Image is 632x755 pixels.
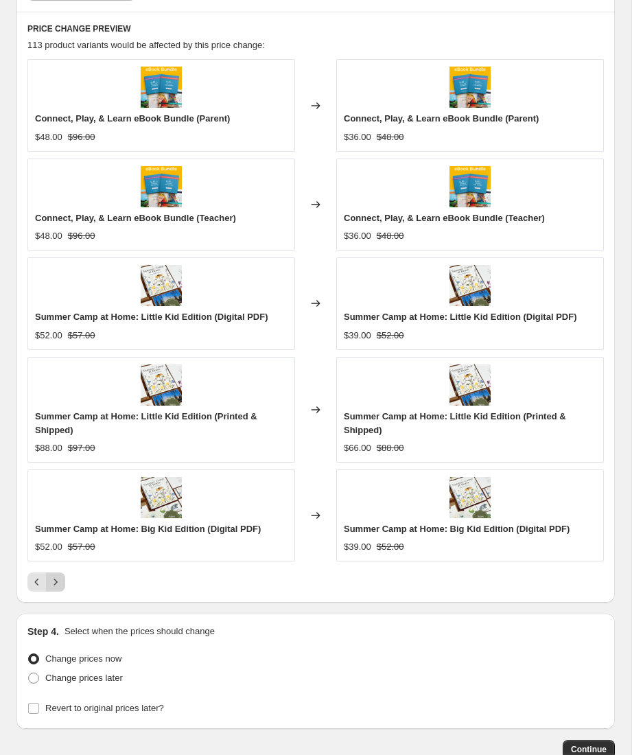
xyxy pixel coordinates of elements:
[27,572,65,592] nav: Pagination
[344,441,371,455] div: $66.00
[35,524,261,534] span: Summer Camp at Home: Big Kid Edition (Digital PDF)
[344,540,371,554] div: $39.00
[35,411,257,435] span: Summer Camp at Home: Little Kid Edition (Printed & Shipped)
[27,572,47,592] button: Previous
[35,130,62,144] div: $48.00
[344,524,570,534] span: Summer Camp at Home: Big Kid Edition (Digital PDF)
[68,229,95,243] strike: $96.00
[68,540,95,554] strike: $57.00
[377,229,404,243] strike: $48.00
[35,441,62,455] div: $88.00
[141,67,182,108] img: CopyofStoreProductImages_5_80x.png
[45,673,123,683] span: Change prices later
[27,625,59,638] h2: Step 4.
[141,477,182,518] img: SummerCampatHomeBigKidShopify_80x.png
[35,213,236,223] span: Connect, Play, & Learn eBook Bundle (Teacher)
[344,411,566,435] span: Summer Camp at Home: Little Kid Edition (Printed & Shipped)
[344,229,371,243] div: $36.00
[449,166,491,207] img: CopyofStoreProductImages_5_80x.png
[449,364,491,406] img: SummerCampatHomeLittleKid_cf084770-1e1b-4719-b63d-60473c6cf6e8_80x.png
[65,625,215,638] p: Select when the prices should change
[344,329,371,342] div: $39.00
[344,113,539,124] span: Connect, Play, & Learn eBook Bundle (Parent)
[377,540,404,554] strike: $52.00
[344,213,545,223] span: Connect, Play, & Learn eBook Bundle (Teacher)
[68,441,95,455] strike: $97.00
[68,329,95,342] strike: $57.00
[449,477,491,518] img: SummerCampatHomeBigKidShopify_80x.png
[141,166,182,207] img: CopyofStoreProductImages_5_80x.png
[449,265,491,306] img: SummerCampatHomeLittleKid_cf084770-1e1b-4719-b63d-60473c6cf6e8_80x.png
[377,441,404,455] strike: $88.00
[45,653,121,664] span: Change prices now
[141,265,182,306] img: SummerCampatHomeLittleKid_cf084770-1e1b-4719-b63d-60473c6cf6e8_80x.png
[35,540,62,554] div: $52.00
[45,703,164,713] span: Revert to original prices later?
[571,744,607,755] span: Continue
[344,130,371,144] div: $36.00
[35,113,230,124] span: Connect, Play, & Learn eBook Bundle (Parent)
[46,572,65,592] button: Next
[344,312,576,322] span: Summer Camp at Home: Little Kid Edition (Digital PDF)
[141,364,182,406] img: SummerCampatHomeLittleKid_cf084770-1e1b-4719-b63d-60473c6cf6e8_80x.png
[35,312,268,322] span: Summer Camp at Home: Little Kid Edition (Digital PDF)
[377,130,404,144] strike: $48.00
[27,23,604,34] h6: PRICE CHANGE PREVIEW
[27,40,265,50] span: 113 product variants would be affected by this price change:
[449,67,491,108] img: CopyofStoreProductImages_5_80x.png
[377,329,404,342] strike: $52.00
[68,130,95,144] strike: $96.00
[35,229,62,243] div: $48.00
[35,329,62,342] div: $52.00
